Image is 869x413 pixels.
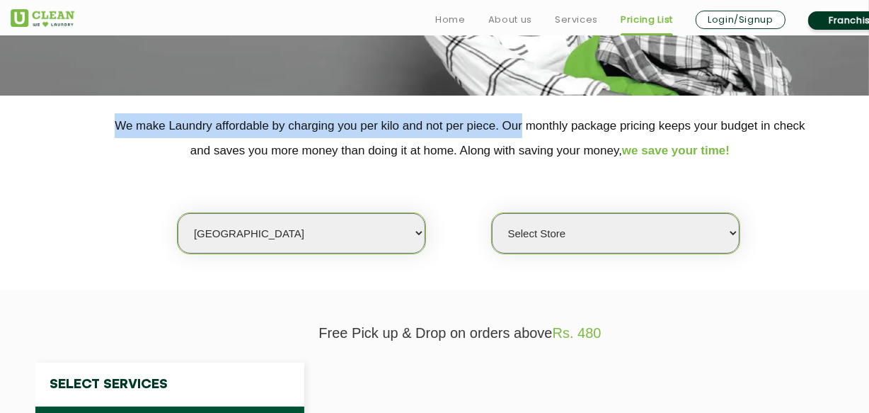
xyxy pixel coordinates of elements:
[488,11,532,28] a: About us
[553,325,602,341] span: Rs. 480
[11,9,74,27] img: UClean Laundry and Dry Cleaning
[622,144,730,157] span: we save your time!
[35,363,304,407] h4: Select Services
[696,11,785,29] a: Login/Signup
[555,11,598,28] a: Services
[621,11,673,28] a: Pricing List
[435,11,466,28] a: Home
